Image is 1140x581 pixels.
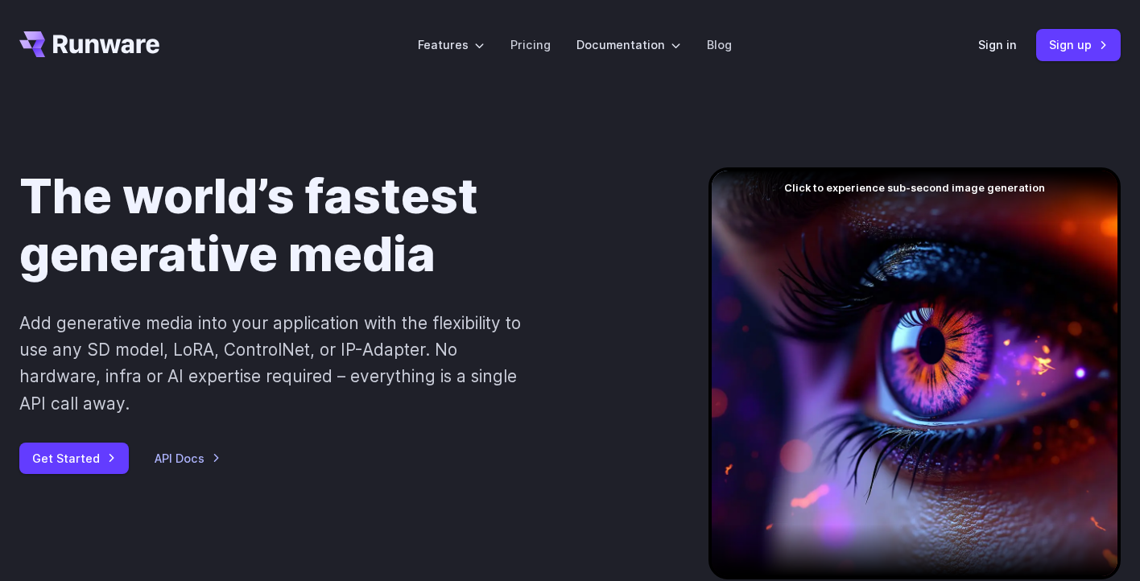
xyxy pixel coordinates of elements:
label: Documentation [576,35,681,54]
a: API Docs [155,449,221,468]
a: Go to / [19,31,159,57]
a: Blog [707,35,732,54]
a: Sign in [978,35,1017,54]
label: Features [418,35,485,54]
a: Sign up [1036,29,1121,60]
h1: The world’s fastest generative media [19,167,657,284]
a: Get Started [19,443,129,474]
p: Add generative media into your application with the flexibility to use any SD model, LoRA, Contro... [19,310,530,417]
a: Pricing [510,35,551,54]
